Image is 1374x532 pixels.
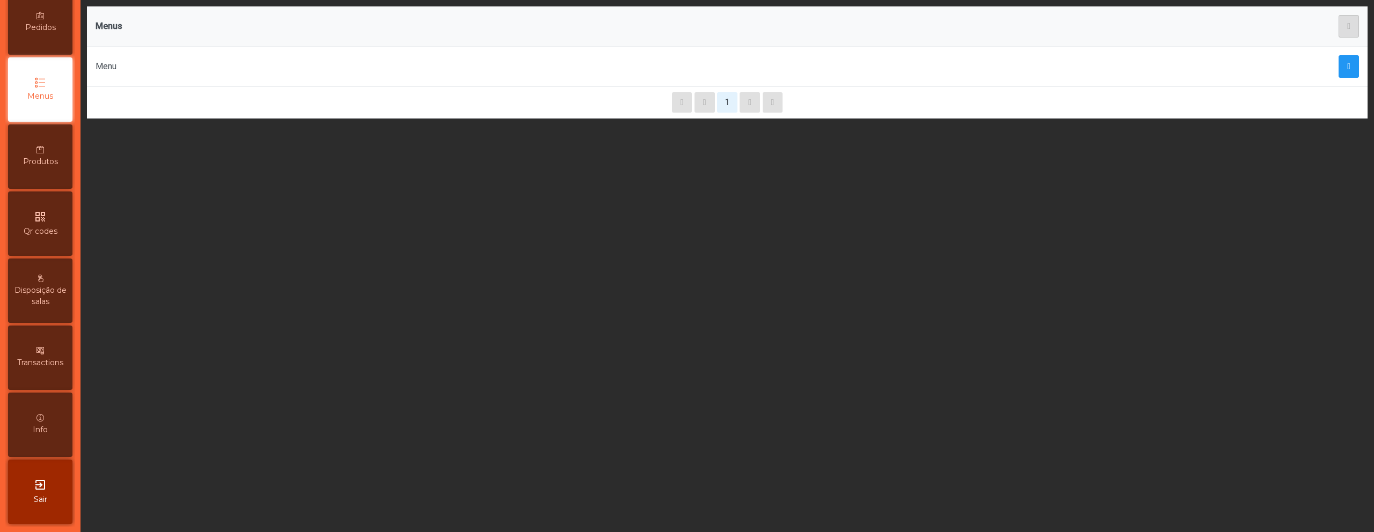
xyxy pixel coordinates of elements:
span: Qr codes [24,226,57,237]
span: Produtos [23,156,58,167]
span: Sair [34,494,47,505]
button: 1 [717,92,737,113]
i: qr_code [34,210,47,223]
div: Menu [96,60,771,73]
span: Disposição de salas [11,285,70,307]
span: Pedidos [25,22,56,33]
span: Info [33,424,48,435]
span: Transactions [17,357,63,368]
span: Menus [27,91,53,102]
th: Menus [87,6,779,47]
i: exit_to_app [34,478,47,491]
